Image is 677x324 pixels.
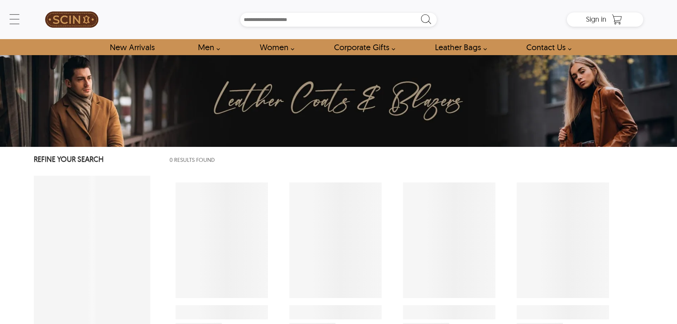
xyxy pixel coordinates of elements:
[610,14,624,25] a: Shopping Cart
[170,155,215,164] span: 0 Results Found
[518,39,575,55] a: contact-us
[326,39,399,55] a: Shop Leather Corporate Gifts
[34,154,150,166] p: REFINE YOUR SEARCH
[586,15,606,23] span: Sign in
[102,39,162,55] a: Shop New Arrivals
[427,39,491,55] a: Shop Leather Bags
[45,4,98,36] img: SCIN
[190,39,224,55] a: shop men's leather jackets
[586,17,606,23] a: Sign in
[34,4,110,36] a: SCIN
[165,153,643,167] div: 0 Results Found
[252,39,298,55] a: Shop Women Leather Jackets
